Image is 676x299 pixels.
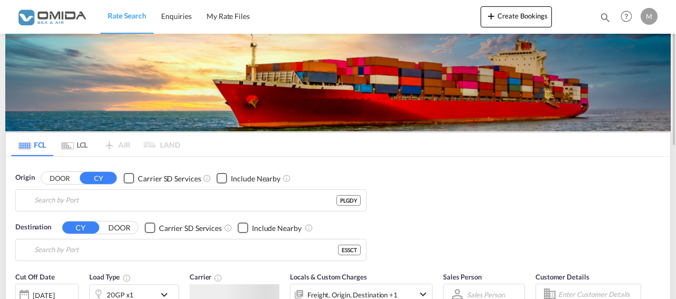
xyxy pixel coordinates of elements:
[124,172,201,184] md-checkbox: Checkbox No Ink
[16,239,366,261] md-input-container: Santa Cruz de Tenerife, ESSCT
[161,12,192,21] span: Enquiries
[599,12,611,27] div: icon-magnify
[536,273,589,281] span: Customer Details
[206,12,250,21] span: My Rate Files
[481,6,552,27] button: icon-plus 400-fgCreate Bookings
[34,192,336,208] input: Search by Port
[89,273,131,281] span: Load Type
[214,274,222,282] md-icon: The selected Trucker/Carrierwill be displayed in the rate results If the rates are from another f...
[5,34,671,131] img: LCL+%26+FCL+BACKGROUND.png
[159,223,222,234] div: Carrier SD Services
[305,224,313,232] md-icon: Unchecked: Ignores neighbouring ports when fetching rates.Checked : Includes neighbouring ports w...
[15,172,34,183] span: Origin
[485,9,497,22] md-icon: icon-plus 400-fg
[290,273,367,281] span: Locals & Custom Charges
[203,174,211,182] md-icon: Unchecked: Search for CY (Container Yard) services for all selected carriers.Checked : Search for...
[443,273,482,281] span: Sales Person
[16,190,366,211] md-input-container: Gdynia, PLGDY
[252,223,302,234] div: Include Nearby
[238,222,302,233] md-checkbox: Checkbox No Ink
[53,133,96,156] md-tab-item: LCL
[108,11,146,20] span: Rate Search
[217,172,280,184] md-checkbox: Checkbox No Ink
[641,8,658,25] div: M
[224,224,232,232] md-icon: Unchecked: Search for CY (Container Yard) services for all selected carriers.Checked : Search for...
[617,7,635,25] span: Help
[145,222,222,233] md-checkbox: Checkbox No Ink
[15,273,55,281] span: Cut Off Date
[138,173,201,184] div: Carrier SD Services
[15,222,51,233] span: Destination
[123,274,131,282] md-icon: icon-information-outline
[11,133,180,156] md-pagination-wrapper: Use the left and right arrow keys to navigate between tabs
[338,245,361,255] div: ESSCT
[599,12,611,23] md-icon: icon-magnify
[336,195,361,206] div: PLGDY
[62,221,99,234] button: CY
[231,173,280,184] div: Include Nearby
[11,133,53,156] md-tab-item: FCL
[16,5,87,28] img: 459c566038e111ed959c4fc4f0a4b274.png
[190,273,222,281] span: Carrier
[34,242,338,258] input: Search by Port
[617,7,641,26] div: Help
[41,172,78,184] button: DOOR
[101,221,138,234] button: DOOR
[80,172,117,184] button: CY
[283,174,291,182] md-icon: Unchecked: Ignores neighbouring ports when fetching rates.Checked : Includes neighbouring ports w...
